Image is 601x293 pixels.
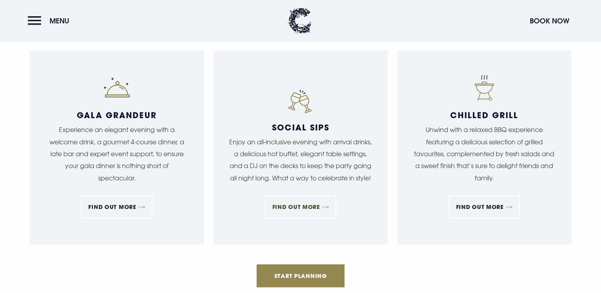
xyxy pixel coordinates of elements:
[449,195,519,218] a: FIND OUT MORE
[257,264,344,287] a: Start Planning
[413,110,555,120] h3: Chilled Grill
[265,195,336,218] a: FIND OUT MORE
[229,136,372,184] p: Enjoy an all-inclusive evening with arrival drinks, a delicious hot buffet, elegant table setting...
[46,110,188,120] h3: Gala Grandeur
[413,124,555,184] p: Unwind with a relaxed BBQ experience featuring a delicious selection of grilled favourites, compl...
[526,12,573,29] button: Book Now
[288,8,312,34] img: Clandeboye Lodge
[28,12,73,29] button: Menu
[46,124,188,184] p: Experience an elegant evening with a welcome drink, a gourmet 4-course dinner, a late bar and exp...
[81,195,152,218] a: FIND OUT MORE
[49,16,69,25] span: Menu
[229,123,372,132] h3: Social Sips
